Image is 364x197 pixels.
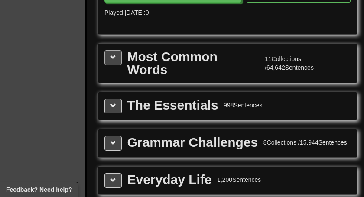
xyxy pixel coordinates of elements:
div: Everyday Life [127,173,212,186]
div: The Essentials [127,99,218,112]
span: Open feedback widget [6,185,72,194]
div: Most Common Words [127,50,260,76]
span: Played [DATE]: 0 [104,9,149,16]
div: 11 Collections / 64,642 Sentences [265,55,351,72]
div: 8 Collections / 15,944 Sentences [263,138,347,147]
div: 998 Sentences [224,101,263,110]
div: 1,200 Sentences [217,175,261,184]
div: Grammar Challenges [127,136,258,149]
